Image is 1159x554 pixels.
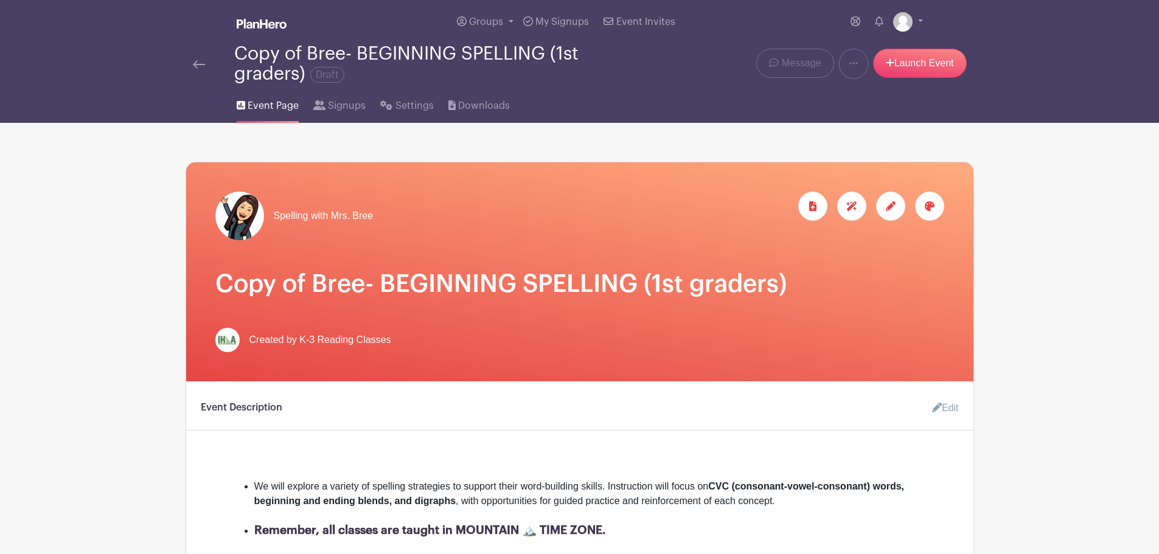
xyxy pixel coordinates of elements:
span: Message [782,56,821,71]
img: default-ce2991bfa6775e67f084385cd625a349d9dcbb7a52a09fb2fda1e96e2d18dcdb.png [893,12,913,32]
span: Event Invites [616,17,675,27]
span: Settings [395,99,434,113]
span: Groups [469,17,503,27]
span: Event Page [248,99,299,113]
span: Downloads [458,99,510,113]
a: Edit [922,396,959,420]
div: Copy of Bree- BEGINNING SPELLING (1st graders) [234,44,628,84]
span: My Signups [535,17,589,27]
li: We will explore a variety of spelling strategies to support their word-building skills. Instructi... [254,479,915,508]
a: Launch Event [873,49,967,78]
a: Spelling with Mrs. Bree [215,192,374,240]
h1: Copy of Bree- BEGINNING SPELLING (1st graders) [215,269,944,299]
span: Signups [328,99,366,113]
span: Spelling with Mrs. Bree [274,209,374,223]
a: Settings [380,84,433,123]
h6: Event Description [201,402,282,414]
strong: Remember, all classes are taught in MOUNTAIN 🏔️ TIME ZONE. [254,524,606,536]
img: back-arrow-29a5d9b10d5bd6ae65dc969a981735edf675c4d7a1fe02e03b50dbd4ba3cdb55.svg [193,60,205,69]
span: Created by K-3 Reading Classes [249,333,391,347]
a: Downloads [448,84,510,123]
img: Mrs%20Bree%20icon.png [215,192,264,240]
a: Event Page [237,84,299,123]
a: Signups [313,84,366,123]
a: Message [756,49,834,78]
img: IHLA%20white%20logo_NEW.png [215,328,240,352]
img: logo_white-6c42ec7e38ccf1d336a20a19083b03d10ae64f83f12c07503d8b9e83406b4c7d.svg [237,19,287,29]
span: Draft [310,67,344,83]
